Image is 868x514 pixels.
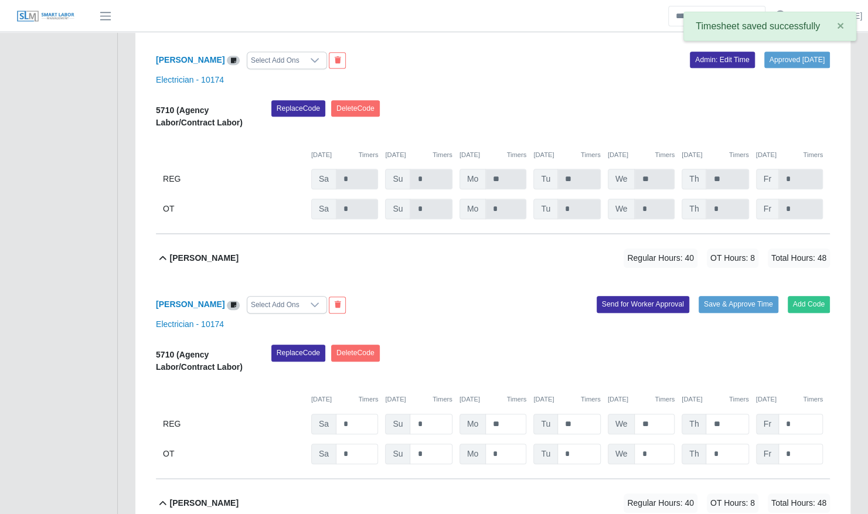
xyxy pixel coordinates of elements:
div: Select Add Ons [247,52,303,69]
b: 5710 (Agency Labor/Contract Labor) [156,105,243,127]
button: Timers [803,394,823,404]
a: Approved [DATE] [764,52,830,68]
a: [PERSON_NAME] [156,299,224,309]
span: Mo [459,444,486,464]
button: DeleteCode [331,345,380,361]
span: Fr [756,169,779,189]
span: Th [682,199,706,219]
div: REG [163,414,304,434]
span: × [837,19,844,32]
span: Regular Hours: 40 [624,249,697,268]
button: Timers [729,150,749,160]
button: ReplaceCode [271,345,325,361]
button: Timers [506,394,526,404]
div: OT [163,444,304,464]
span: Regular Hours: 40 [624,493,697,513]
span: Th [682,169,706,189]
div: [DATE] [533,150,600,160]
button: ReplaceCode [271,100,325,117]
button: Send for Worker Approval [597,296,689,312]
div: [DATE] [682,150,748,160]
span: We [608,199,635,219]
span: Sa [311,444,336,464]
span: Fr [756,444,779,464]
span: Tu [533,414,558,434]
button: Timers [433,394,452,404]
div: [DATE] [311,394,378,404]
div: [DATE] [311,150,378,160]
span: Mo [459,199,486,219]
div: [DATE] [608,150,675,160]
button: End Worker & Remove from the Timesheet [329,52,346,69]
span: Tu [533,169,558,189]
span: Su [385,444,410,464]
span: Sa [311,199,336,219]
span: Total Hours: 48 [768,249,830,268]
div: [DATE] [756,150,823,160]
button: Timers [803,150,823,160]
button: Timers [581,150,601,160]
img: SLM Logo [16,10,75,23]
button: Add Code [788,296,830,312]
span: Mo [459,169,486,189]
button: Timers [359,394,379,404]
button: Timers [655,150,675,160]
div: Timesheet saved successfully [683,12,856,41]
button: [PERSON_NAME] Regular Hours: 40 OT Hours: 8 Total Hours: 48 [156,234,830,282]
span: Total Hours: 48 [768,493,830,513]
button: Timers [506,150,526,160]
span: Th [682,444,706,464]
div: Select Add Ons [247,297,303,313]
span: We [608,169,635,189]
span: Sa [311,414,336,434]
a: Electrician - 10174 [156,75,224,84]
div: [DATE] [385,394,452,404]
button: Timers [729,394,749,404]
input: Search [668,6,765,26]
span: Su [385,199,410,219]
div: REG [163,169,304,189]
a: [PERSON_NAME] [156,55,224,64]
div: [DATE] [608,394,675,404]
a: [PERSON_NAME] [795,10,862,22]
span: Su [385,414,410,434]
span: Fr [756,199,779,219]
a: Admin: Edit Time [690,52,755,68]
span: Tu [533,444,558,464]
button: Timers [433,150,452,160]
button: Timers [581,394,601,404]
b: [PERSON_NAME] [170,252,239,264]
b: 5710 (Agency Labor/Contract Labor) [156,350,243,372]
span: OT Hours: 8 [707,493,758,513]
div: [DATE] [756,394,823,404]
button: Timers [359,150,379,160]
div: [DATE] [385,150,452,160]
span: Su [385,169,410,189]
span: Sa [311,169,336,189]
a: Electrician - 10174 [156,319,224,329]
button: DeleteCode [331,100,380,117]
b: [PERSON_NAME] [170,497,239,509]
button: Timers [655,394,675,404]
div: [DATE] [459,150,526,160]
div: [DATE] [533,394,600,404]
span: Fr [756,414,779,434]
div: [DATE] [682,394,748,404]
span: Tu [533,199,558,219]
button: End Worker & Remove from the Timesheet [329,297,346,313]
span: We [608,444,635,464]
a: View/Edit Notes [227,55,240,64]
span: OT Hours: 8 [707,249,758,268]
span: Mo [459,414,486,434]
a: View/Edit Notes [227,299,240,309]
div: [DATE] [459,394,526,404]
span: Th [682,414,706,434]
span: We [608,414,635,434]
button: Save & Approve Time [699,296,778,312]
div: OT [163,199,304,219]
